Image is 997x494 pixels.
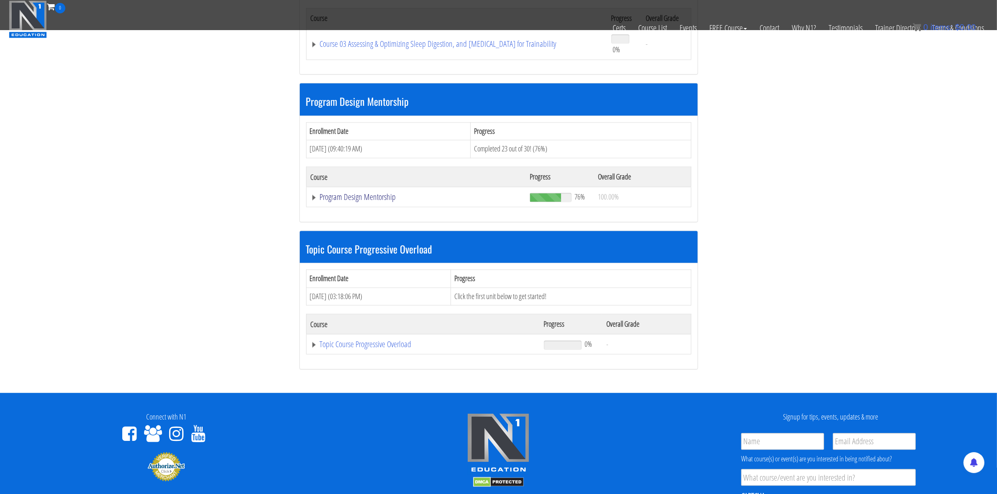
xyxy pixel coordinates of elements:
[833,433,916,450] input: Email Address
[9,0,47,38] img: n1-education
[613,45,621,54] span: 0%
[311,40,603,48] a: Course 03 Assessing & Optimizing Sleep Digestion, and [MEDICAL_DATA] for Trainability
[926,13,990,43] a: Terms & Conditions
[306,122,470,140] th: Enrollment Date
[306,96,691,107] h3: Program Design Mentorship
[822,13,869,43] a: Testimonials
[306,140,470,158] td: [DATE] (09:40:19 AM)
[594,187,691,207] td: 100.00%
[306,269,451,287] th: Enrollment Date
[671,413,991,421] h4: Signup for tips, events, updates & more
[306,167,526,187] th: Course
[741,469,916,486] input: What course/event are you interested in?
[585,339,592,348] span: 0%
[470,140,691,158] td: Completed 23 out of 30! (76%)
[786,13,822,43] a: Why N1?
[451,287,691,305] td: Click the first unit below to get started!
[526,167,594,187] th: Progress
[913,23,976,32] a: 0 items: $0.00
[869,13,926,43] a: Trainer Directory
[306,314,540,334] th: Course
[632,13,673,43] a: Course List
[673,13,703,43] a: Events
[473,477,524,487] img: DMCA.com Protection Status
[6,413,326,421] h4: Connect with N1
[606,13,632,43] a: Certs
[451,269,691,287] th: Progress
[703,13,753,43] a: FREE Course
[311,340,536,348] a: Topic Course Progressive Overload
[641,28,691,59] td: -
[306,243,691,254] h3: Topic Course Progressive Overload
[602,314,691,334] th: Overall Grade
[470,122,691,140] th: Progress
[311,193,521,201] a: Program Design Mentorship
[47,1,65,12] a: 0
[741,433,824,450] input: Name
[574,192,585,201] span: 76%
[955,23,960,32] span: $
[602,334,691,354] td: -
[467,413,530,475] img: n1-edu-logo
[147,451,185,481] img: Authorize.Net Merchant - Click to Verify
[594,167,691,187] th: Overall Grade
[955,23,976,32] bdi: 0.00
[930,23,953,32] span: items:
[753,13,786,43] a: Contact
[306,287,451,305] td: [DATE] (03:18:06 PM)
[923,23,928,32] span: 0
[55,3,65,13] span: 0
[913,23,921,31] img: icon11.png
[741,454,916,464] div: What course(s) or event(s) are you interested in being notified about?
[540,314,602,334] th: Progress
